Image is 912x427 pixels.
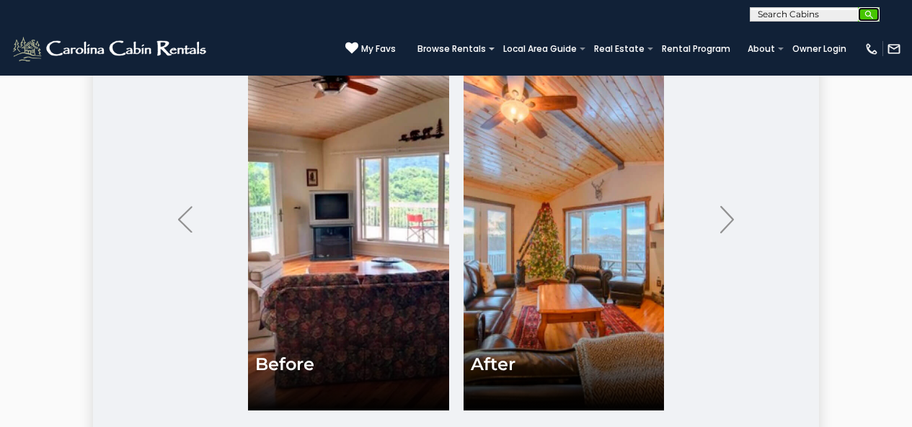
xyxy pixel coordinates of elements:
[655,39,738,59] a: Rental Program
[471,354,515,374] p: After
[496,39,584,59] a: Local Area Guide
[161,187,208,252] button: Previous
[410,39,493,59] a: Browse Rentals
[345,42,396,56] a: My Favs
[361,42,396,55] span: My Favs
[704,187,751,252] button: Next
[785,39,854,59] a: Owner Login
[464,71,665,410] img: #
[255,354,314,374] p: Before
[720,206,735,233] img: arrow
[587,39,652,59] a: Real Estate
[864,42,879,56] img: phone-regular-white.png
[248,71,664,410] a: # # Before After
[248,71,449,410] img: #
[178,206,192,233] img: arrow
[740,39,782,59] a: About
[11,35,211,63] img: White-1-2.png
[887,42,901,56] img: mail-regular-white.png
